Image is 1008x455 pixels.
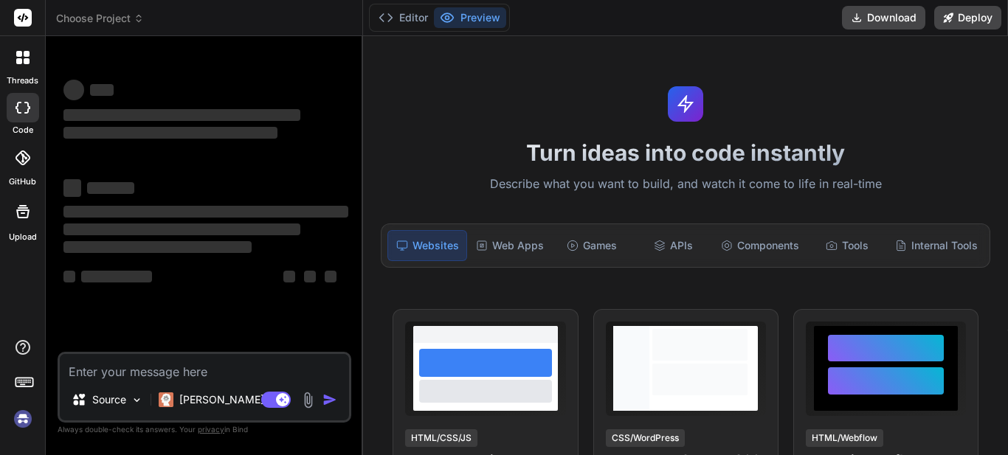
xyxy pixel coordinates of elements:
div: Games [553,230,631,261]
span: ‌ [63,127,277,139]
label: code [13,124,33,136]
span: ‌ [63,223,300,235]
p: Describe what you want to build, and watch it come to life in real-time [372,175,999,194]
span: ‌ [283,271,295,282]
button: Deploy [934,6,1001,29]
span: ‌ [63,241,252,253]
span: ‌ [63,109,300,121]
img: Pick Models [131,394,143,406]
span: ‌ [63,179,81,197]
div: Tools [808,230,886,261]
div: Internal Tools [889,230,984,261]
span: Choose Project [56,11,144,26]
label: threads [7,74,38,87]
label: Upload [9,231,37,243]
div: HTML/Webflow [806,429,883,447]
span: ‌ [325,271,336,282]
p: [PERSON_NAME] 4 S.. [179,392,289,407]
span: privacy [198,425,224,434]
img: icon [322,392,337,407]
span: ‌ [63,206,348,218]
button: Download [842,6,925,29]
div: Websites [387,230,467,261]
span: ‌ [304,271,316,282]
div: CSS/WordPress [606,429,685,447]
p: Source [92,392,126,407]
div: APIs [634,230,712,261]
div: Web Apps [470,230,550,261]
img: attachment [300,392,317,409]
h1: Turn ideas into code instantly [372,139,999,166]
button: Preview [434,7,506,28]
div: HTML/CSS/JS [405,429,477,447]
img: Claude 4 Sonnet [159,392,173,407]
span: ‌ [63,271,75,282]
span: ‌ [63,80,84,100]
p: Always double-check its answers. Your in Bind [58,423,351,437]
span: ‌ [90,84,114,96]
label: GitHub [9,176,36,188]
button: Editor [373,7,434,28]
img: signin [10,406,35,431]
div: Components [715,230,805,261]
span: ‌ [81,271,152,282]
span: ‌ [87,182,134,194]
